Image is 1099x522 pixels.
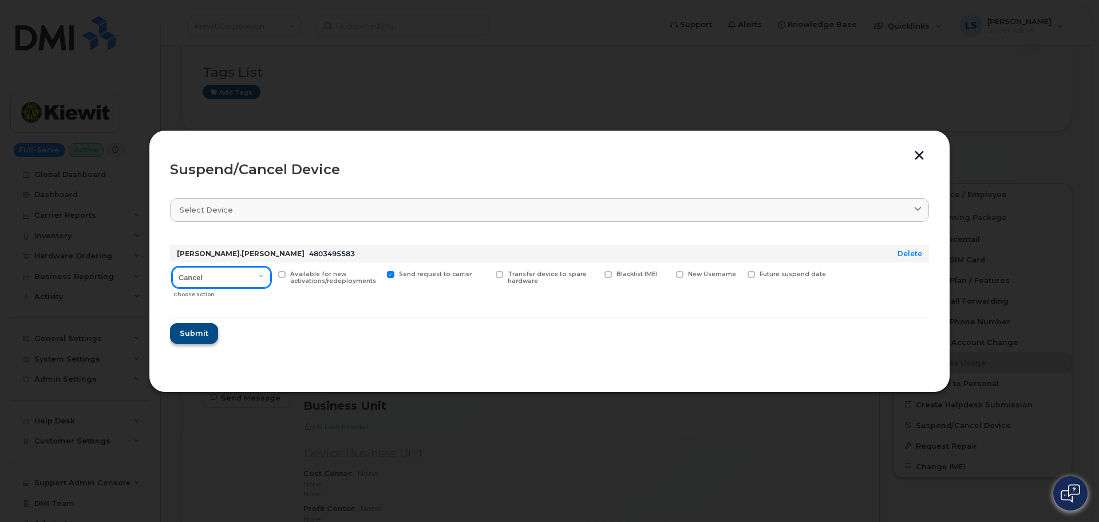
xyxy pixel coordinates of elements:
span: New Username [688,270,736,278]
a: Select device [170,198,929,222]
input: Send request to carrier [373,271,379,277]
input: Future suspend date [734,271,740,277]
span: Submit [180,328,208,339]
span: Transfer device to spare hardware [508,270,587,285]
input: Blacklist IMEI [591,271,596,277]
a: Delete [898,249,922,258]
input: Transfer device to spare hardware [482,271,488,277]
img: Open chat [1061,484,1080,503]
span: Future suspend date [760,270,826,278]
input: Available for new activations/redeployments [264,271,270,277]
strong: [PERSON_NAME].[PERSON_NAME] [177,249,305,258]
button: Submit [170,323,218,344]
div: Suspend/Cancel Device [170,163,929,176]
span: Select device [180,205,233,215]
input: New Username [662,271,668,277]
span: Blacklist IMEI [616,270,658,278]
span: 4803495583 [309,249,355,258]
span: Available for new activations/redeployments [290,270,376,285]
span: Send request to carrier [399,270,472,278]
div: Choose action [173,285,271,299]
